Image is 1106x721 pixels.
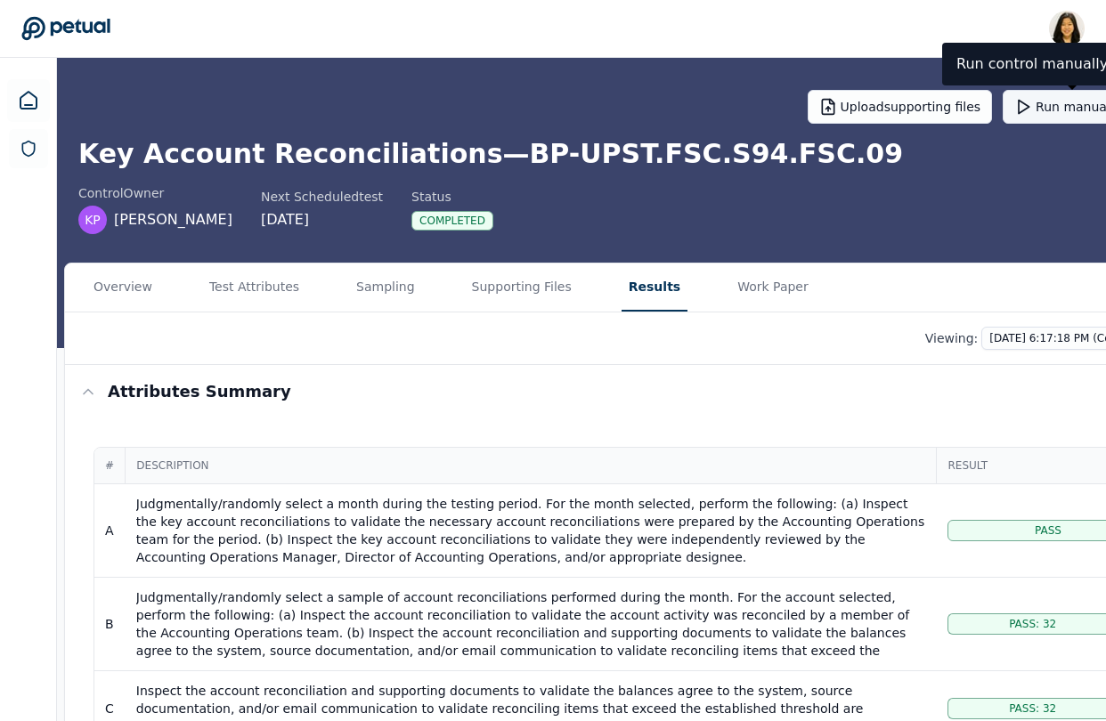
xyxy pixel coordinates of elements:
[1009,701,1056,716] span: Pass: 32
[78,184,232,202] div: control Owner
[21,16,110,41] a: Go to Dashboard
[136,495,926,566] div: Judgmentally/randomly select a month during the testing period. For the month selected, perform t...
[136,588,926,677] div: Judgmentally/randomly select a sample of account reconciliations performed during the month. For ...
[622,263,687,312] button: Results
[9,129,48,168] a: SOC 1 Reports
[261,188,383,206] div: Next Scheduled test
[114,209,232,231] span: [PERSON_NAME]
[411,211,493,231] div: Completed
[1049,11,1085,46] img: Renee Park
[202,263,306,312] button: Test Attributes
[85,211,101,229] span: KP
[7,79,50,122] a: Dashboard
[108,379,291,404] h3: Attributes summary
[411,188,493,206] div: Status
[86,263,159,312] button: Overview
[808,90,993,124] button: Uploadsupporting files
[94,484,126,578] td: A
[136,458,925,473] span: Description
[105,458,114,473] span: #
[349,263,422,312] button: Sampling
[1009,617,1056,631] span: Pass: 32
[730,263,816,312] button: Work Paper
[465,263,579,312] button: Supporting Files
[1035,523,1061,538] span: Pass
[261,209,383,231] div: [DATE]
[94,578,126,671] td: B
[925,329,979,347] p: Viewing:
